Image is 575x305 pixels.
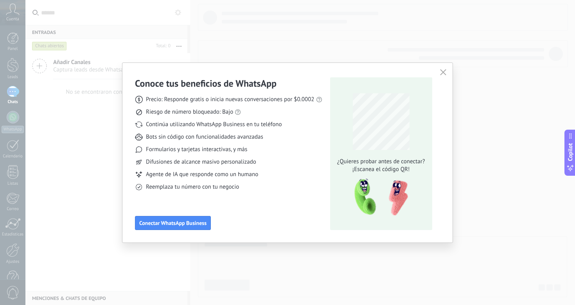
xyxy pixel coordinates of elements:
[335,158,427,166] span: ¿Quieres probar antes de conectar?
[135,77,277,89] h3: Conoce tus beneficios de WhatsApp
[566,143,574,161] span: Copilot
[146,158,256,166] span: Difusiones de alcance masivo personalizado
[146,108,233,116] span: Riesgo de número bloqueado: Bajo
[146,121,282,128] span: Continúa utilizando WhatsApp Business en tu teléfono
[146,96,314,103] span: Precio: Responde gratis o inicia nuevas conversaciones por $0.0002
[348,177,410,218] img: qr-pic-1x.png
[146,171,258,178] span: Agente de IA que responde como un humano
[146,183,239,191] span: Reemplaza tu número con tu negocio
[139,220,207,226] span: Conectar WhatsApp Business
[146,146,247,153] span: Formularios y tarjetas interactivas, y más
[335,166,427,173] span: ¡Escanea el código QR!
[135,216,211,230] button: Conectar WhatsApp Business
[146,133,263,141] span: Bots sin código con funcionalidades avanzadas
